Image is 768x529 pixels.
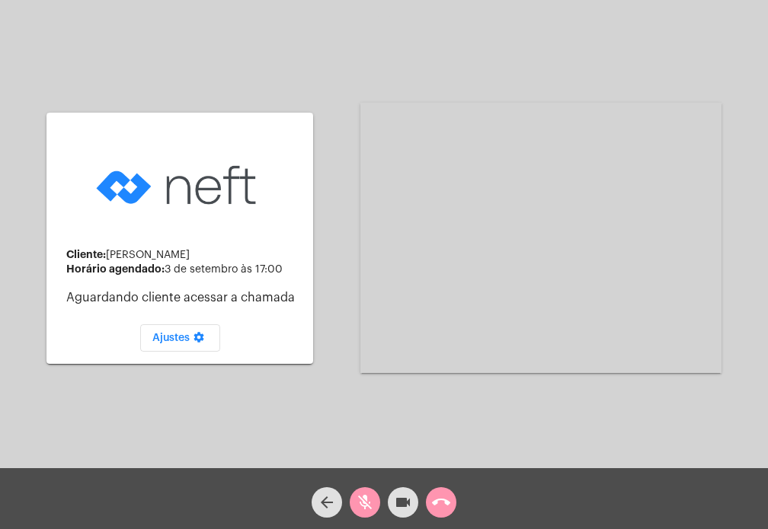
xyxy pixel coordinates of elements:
div: [PERSON_NAME] [66,249,301,261]
p: Aguardando cliente acessar a chamada [66,291,301,304]
mat-icon: settings [190,331,208,349]
strong: Cliente: [66,249,106,260]
button: Ajustes [140,324,220,352]
strong: Horário agendado: [66,263,165,274]
span: Ajustes [152,333,208,343]
div: 3 de setembro às 17:00 [66,263,301,276]
mat-icon: mic_off [356,493,374,511]
mat-icon: videocam [394,493,412,511]
mat-icon: call_end [432,493,450,511]
img: logo-neft-novo-2.png [92,142,267,229]
mat-icon: arrow_back [318,493,336,511]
